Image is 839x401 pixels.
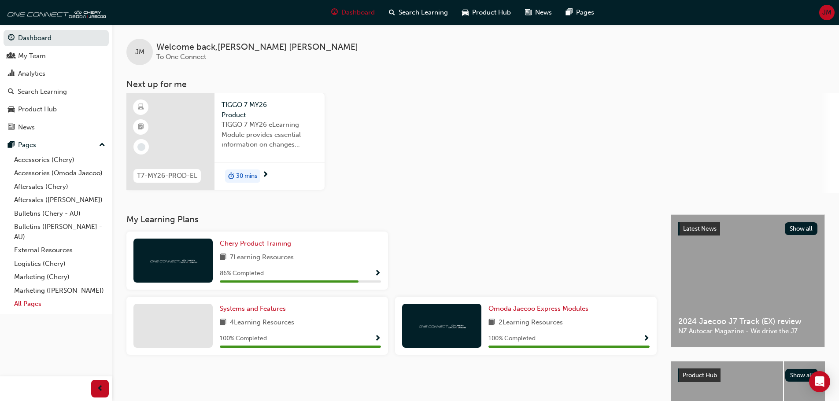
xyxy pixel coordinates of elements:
[11,220,109,243] a: Bulletins ([PERSON_NAME] - AU)
[230,252,294,263] span: 7 Learning Resources
[220,305,286,313] span: Systems and Features
[11,257,109,271] a: Logistics (Chery)
[8,52,15,60] span: people-icon
[374,268,381,279] button: Show Progress
[156,53,206,61] span: To One Connect
[220,334,267,344] span: 100 % Completed
[4,84,109,100] a: Search Learning
[222,100,318,120] span: TIGGO 7 MY26 - Product
[8,34,15,42] span: guage-icon
[785,222,818,235] button: Show all
[156,42,358,52] span: Welcome back , [PERSON_NAME] [PERSON_NAME]
[488,317,495,328] span: book-icon
[228,170,234,182] span: duration-icon
[220,304,289,314] a: Systems and Features
[4,119,109,136] a: News
[220,252,226,263] span: book-icon
[99,140,105,151] span: up-icon
[138,102,144,113] span: learningResourceType_ELEARNING-icon
[809,371,830,392] div: Open Intercom Messenger
[535,7,552,18] span: News
[11,180,109,194] a: Aftersales (Chery)
[643,333,650,344] button: Show Progress
[389,7,395,18] span: search-icon
[566,7,573,18] span: pages-icon
[4,137,109,153] button: Pages
[488,304,592,314] a: Omoda Jaecoo Express Modules
[4,101,109,118] a: Product Hub
[499,317,563,328] span: 2 Learning Resources
[11,207,109,221] a: Bulletins (Chery - AU)
[11,166,109,180] a: Accessories (Omoda Jaecoo)
[137,143,145,151] span: learningRecordVerb_NONE-icon
[559,4,601,22] a: pages-iconPages
[374,333,381,344] button: Show Progress
[97,383,103,394] span: prev-icon
[11,297,109,311] a: All Pages
[678,222,817,236] a: Latest NewsShow all
[137,171,197,181] span: T7-MY26-PROD-EL
[683,225,717,232] span: Latest News
[4,66,109,82] a: Analytics
[785,369,818,382] button: Show all
[11,284,109,298] a: Marketing ([PERSON_NAME])
[643,335,650,343] span: Show Progress
[18,69,45,79] div: Analytics
[341,7,375,18] span: Dashboard
[8,124,15,132] span: news-icon
[374,335,381,343] span: Show Progress
[220,239,295,249] a: Chery Product Training
[678,368,818,383] a: Product HubShow all
[418,321,466,330] img: oneconnect
[220,239,291,247] span: Chery Product Training
[324,4,382,22] a: guage-iconDashboard
[455,4,518,22] a: car-iconProduct Hub
[11,270,109,284] a: Marketing (Chery)
[683,372,717,379] span: Product Hub
[18,87,67,97] div: Search Learning
[126,93,325,190] a: T7-MY26-PROD-ELTIGGO 7 MY26 - ProductTIGGO 7 MY26 eLearning Module provides essential information...
[135,47,144,57] span: JM
[11,153,109,167] a: Accessories (Chery)
[374,270,381,278] span: Show Progress
[222,120,318,150] span: TIGGO 7 MY26 eLearning Module provides essential information on changes introduced with the new M...
[8,141,15,149] span: pages-icon
[4,48,109,64] a: My Team
[8,70,15,78] span: chart-icon
[8,106,15,114] span: car-icon
[112,79,839,89] h3: Next up for me
[472,7,511,18] span: Product Hub
[819,5,835,20] button: JM
[149,256,197,265] img: oneconnect
[822,7,832,18] span: JM
[230,317,294,328] span: 4 Learning Resources
[18,51,46,61] div: My Team
[18,104,57,114] div: Product Hub
[488,305,588,313] span: Omoda Jaecoo Express Modules
[4,30,109,46] a: Dashboard
[518,4,559,22] a: news-iconNews
[220,317,226,328] span: book-icon
[220,269,264,279] span: 86 % Completed
[18,140,36,150] div: Pages
[236,171,257,181] span: 30 mins
[11,193,109,207] a: Aftersales ([PERSON_NAME])
[399,7,448,18] span: Search Learning
[126,214,657,224] h3: My Learning Plans
[4,4,106,21] img: oneconnect
[525,7,532,18] span: news-icon
[488,334,536,344] span: 100 % Completed
[8,88,14,96] span: search-icon
[4,28,109,137] button: DashboardMy TeamAnalyticsSearch LearningProduct HubNews
[678,316,817,327] span: 2024 Jaecoo J7 Track (EX) review
[678,326,817,336] span: NZ Autocar Magazine - We drive the J7.
[671,214,825,347] a: Latest NewsShow all2024 Jaecoo J7 Track (EX) reviewNZ Autocar Magazine - We drive the J7.
[11,243,109,257] a: External Resources
[138,121,144,133] span: booktick-icon
[262,171,269,179] span: next-icon
[18,122,35,132] div: News
[382,4,455,22] a: search-iconSearch Learning
[331,7,338,18] span: guage-icon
